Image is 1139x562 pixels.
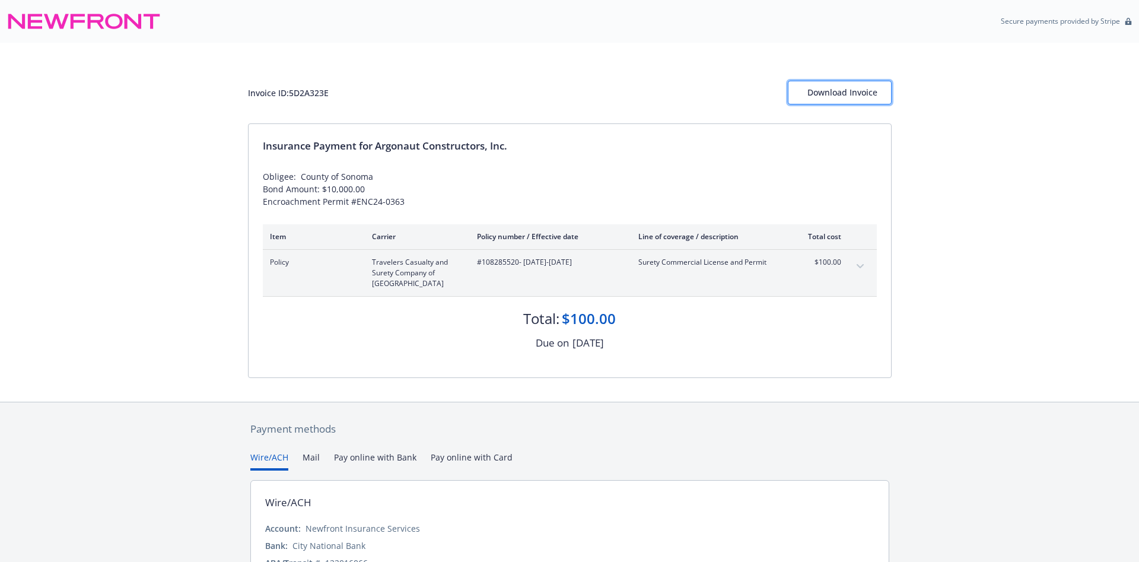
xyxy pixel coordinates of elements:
div: Item [270,231,353,242]
div: PolicyTravelers Casualty and Surety Company of [GEOGRAPHIC_DATA]#108285520- [DATE]-[DATE]Surety C... [263,250,877,296]
span: #108285520 - [DATE]-[DATE] [477,257,619,268]
div: Bank: [265,539,288,552]
div: Policy number / Effective date [477,231,619,242]
span: $100.00 [797,257,841,268]
div: Carrier [372,231,458,242]
div: Payment methods [250,421,889,437]
div: Line of coverage / description [638,231,778,242]
button: Download Invoice [788,81,892,104]
div: Due on [536,335,569,351]
span: Travelers Casualty and Surety Company of [GEOGRAPHIC_DATA] [372,257,458,289]
p: Secure payments provided by Stripe [1001,16,1120,26]
div: Obligee: County of Sonoma Bond Amount: $10,000.00 Encroachment Permit #ENC24-0363 [263,170,877,208]
button: Wire/ACH [250,451,288,471]
div: Total cost [797,231,841,242]
div: Download Invoice [807,81,872,104]
div: Total: [523,309,559,329]
div: Wire/ACH [265,495,311,510]
div: $100.00 [562,309,616,329]
button: Mail [303,451,320,471]
button: expand content [851,257,870,276]
button: Pay online with Bank [334,451,416,471]
span: Surety Commercial License and Permit [638,257,778,268]
span: Policy [270,257,353,268]
div: [DATE] [572,335,604,351]
div: City National Bank [292,539,365,552]
div: Insurance Payment for Argonaut Constructors, Inc. [263,138,877,154]
div: Invoice ID: 5D2A323E [248,87,329,99]
button: Pay online with Card [431,451,513,471]
div: Account: [265,522,301,535]
div: Newfront Insurance Services [306,522,420,535]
